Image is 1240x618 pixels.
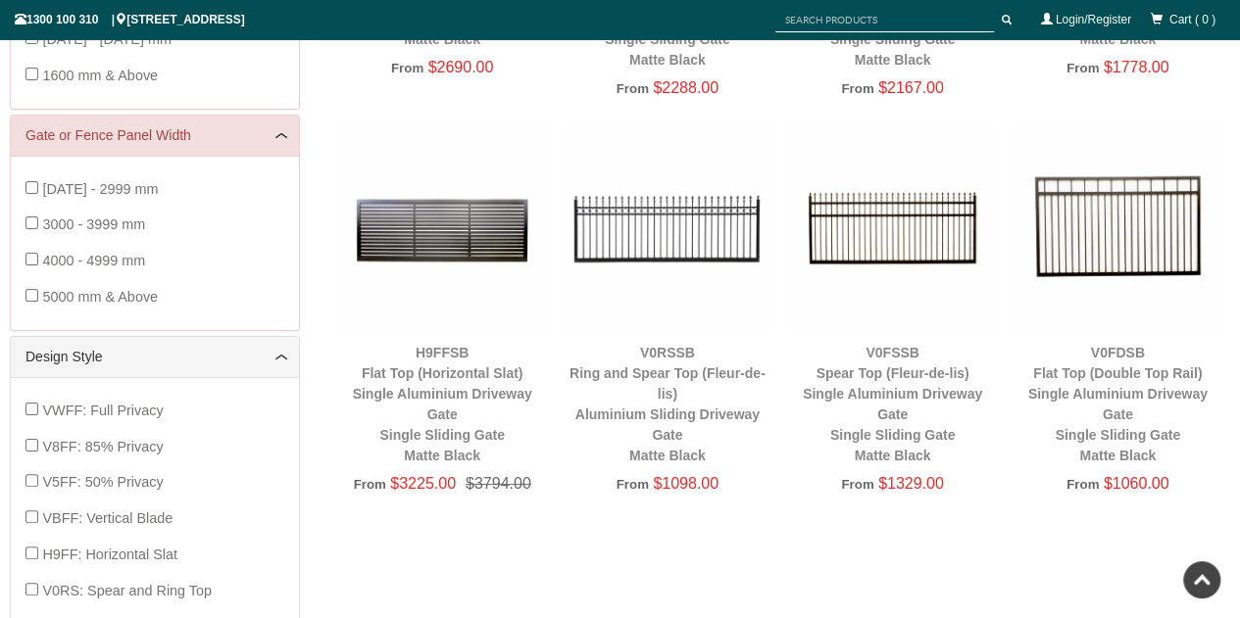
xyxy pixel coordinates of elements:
a: V0FDSBFlat Top (Double Top Rail)Single Aluminium Driveway GateSingle Sliding GateMatte Black [1028,345,1208,463]
a: Gate or Fence Panel Width [25,125,284,146]
a: Design Style [25,347,284,367]
span: V8FF: 85% Privacy [42,439,163,454]
span: 4000 - 4999 mm [42,253,145,268]
a: V0FSSBSpear Top (Fleur-de-lis)Single Aluminium Driveway GateSingle Sliding GateMatte Black [803,345,982,463]
span: Cart ( 0 ) [1169,13,1215,26]
img: V0RSSB - Ring and Spear Top (Fleur-de-lis) - Aluminium Sliding Driveway Gate - Matte Black - Gate... [565,125,770,331]
span: V0RS: Spear and Ring Top [42,583,212,598]
span: From [1066,477,1099,492]
span: $3225.00 [390,475,456,492]
span: $1329.00 [878,475,944,492]
a: H9FFSBFlat Top (Horizontal Slat)Single Aluminium Driveway GateSingle Sliding GateMatte Black [353,345,532,463]
img: H9FFSB - Flat Top (Horizontal Slat) - Single Aluminium Driveway Gate - Single Sliding Gate - Matt... [339,125,545,331]
span: [DATE] - [DATE] mm [42,31,171,47]
span: 3000 - 3999 mm [42,216,145,232]
span: $2288.00 [653,79,719,96]
span: From [841,477,873,492]
span: $1060.00 [1104,475,1169,492]
span: H9FF: Horizontal Slat [42,547,177,562]
span: $3794.00 [456,475,531,492]
span: From [841,81,873,96]
span: From [354,477,386,492]
input: SEARCH PRODUCTS [775,8,994,32]
span: $1098.00 [653,475,719,492]
span: From [617,81,649,96]
span: 1300 100 310 | [STREET_ADDRESS] [15,13,245,26]
span: From [1066,61,1099,75]
span: $2690.00 [428,59,494,75]
span: $1778.00 [1104,59,1169,75]
span: From [391,61,423,75]
img: V0FSSB - Spear Top (Fleur-de-lis) - Single Aluminium Driveway Gate - Single Sliding Gate - Matte ... [790,125,996,331]
span: V5FF: 50% Privacy [42,474,163,490]
span: [DATE] - 2999 mm [42,181,158,197]
span: 5000 mm & Above [42,289,158,305]
span: VWFF: Full Privacy [42,403,163,418]
a: Login/Register [1056,13,1131,26]
span: VBFF: Vertical Blade [42,510,173,526]
img: V0FDSB - Flat Top (Double Top Rail) - Single Aluminium Driveway Gate - Single Sliding Gate - Matt... [1015,125,1220,331]
span: 1600 mm & Above [42,68,158,83]
span: From [617,477,649,492]
a: V0RSSBRing and Spear Top (Fleur-de-lis)Aluminium Sliding Driveway GateMatte Black [570,345,766,463]
span: $2167.00 [878,79,944,96]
